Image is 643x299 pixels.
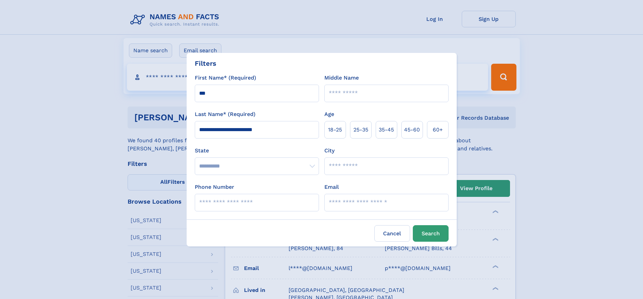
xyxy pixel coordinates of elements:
[379,126,394,134] span: 35‑45
[195,147,319,155] label: State
[353,126,368,134] span: 25‑35
[324,74,359,82] label: Middle Name
[324,147,334,155] label: City
[324,183,339,191] label: Email
[324,110,334,118] label: Age
[433,126,443,134] span: 60+
[328,126,342,134] span: 18‑25
[404,126,420,134] span: 45‑60
[195,110,256,118] label: Last Name* (Required)
[374,225,410,242] label: Cancel
[195,58,216,68] div: Filters
[195,183,234,191] label: Phone Number
[413,225,449,242] button: Search
[195,74,256,82] label: First Name* (Required)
